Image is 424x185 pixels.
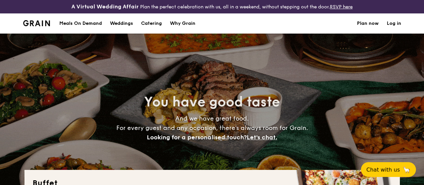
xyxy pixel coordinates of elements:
span: Chat with us [366,167,400,173]
span: 🦙 [403,166,411,174]
button: Chat with us🦙 [361,162,416,177]
span: Let's chat. [247,134,277,141]
img: Grain [23,20,50,26]
a: Why Grain [166,13,199,34]
a: Meals On Demand [55,13,106,34]
a: RSVP here [330,4,353,10]
a: Log in [387,13,401,34]
a: Logotype [23,20,50,26]
a: Plan now [357,13,379,34]
div: Weddings [110,13,133,34]
a: Catering [137,13,166,34]
div: Why Grain [170,13,195,34]
h1: Catering [141,13,162,34]
div: Plan the perfect celebration with us, all in a weekend, without stepping out the door. [71,3,353,11]
div: Meals On Demand [59,13,102,34]
h4: A Virtual Wedding Affair [71,3,139,11]
a: Weddings [106,13,137,34]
